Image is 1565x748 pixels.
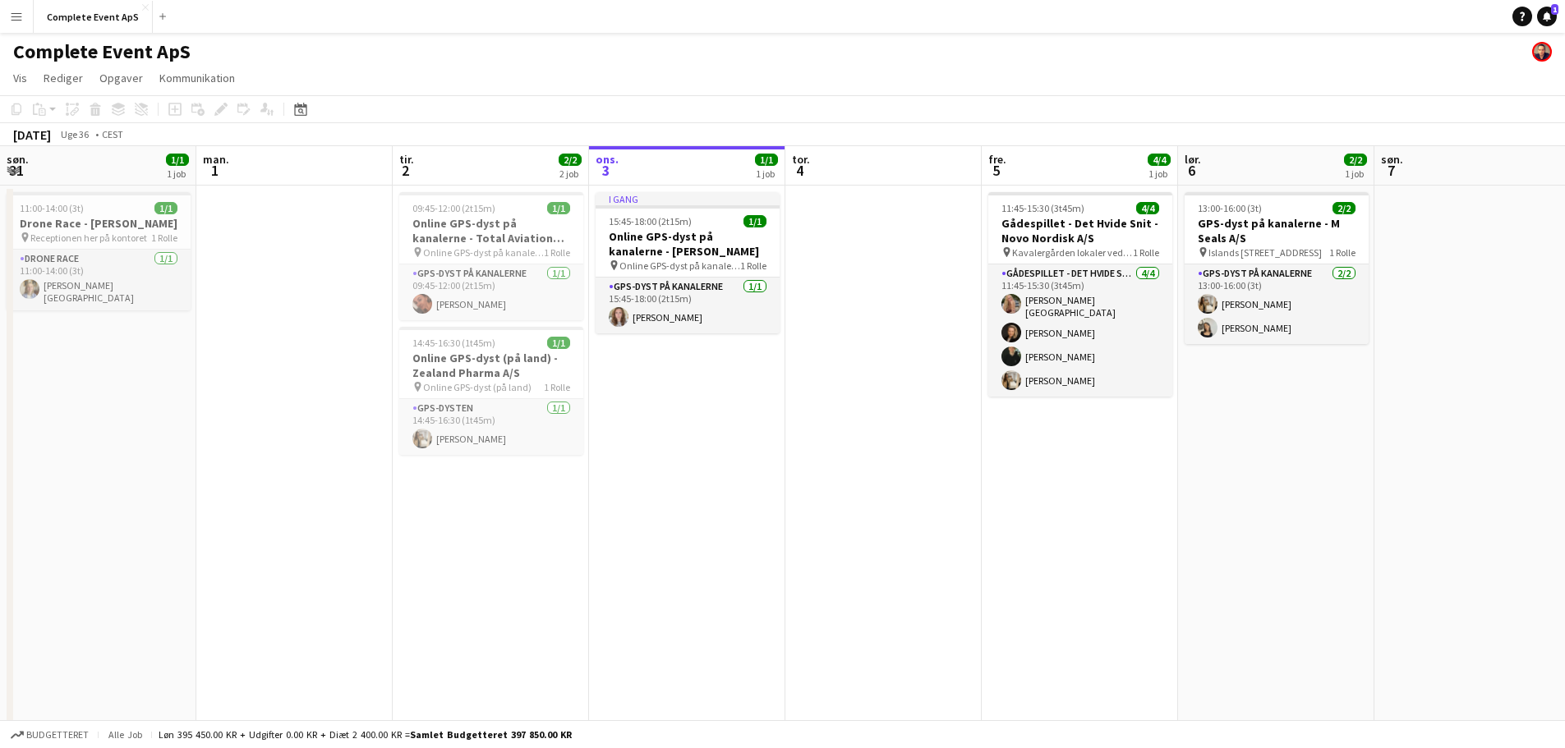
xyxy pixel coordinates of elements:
[7,67,34,89] a: Vis
[559,167,581,180] div: 2 job
[756,167,777,180] div: 1 job
[412,337,495,349] span: 14:45-16:30 (1t45m)
[1198,202,1262,214] span: 13:00-16:00 (3t)
[1148,167,1170,180] div: 1 job
[93,67,150,89] a: Opgaver
[7,192,191,310] app-job-card: 11:00-14:00 (3t)1/1Drone Race - [PERSON_NAME] Receptionen her på kontoret1 RolleDrone Race1/111:0...
[544,246,570,259] span: 1 Rolle
[8,726,91,744] button: Budgetteret
[593,161,619,180] span: 3
[596,152,619,167] span: ons.
[13,71,27,85] span: Vis
[1185,264,1369,344] app-card-role: GPS-dyst på kanalerne2/213:00-16:00 (3t)[PERSON_NAME][PERSON_NAME]
[792,152,810,167] span: tor.
[151,232,177,244] span: 1 Rolle
[37,67,90,89] a: Rediger
[596,192,780,205] div: I gang
[740,259,766,272] span: 1 Rolle
[596,229,780,259] h3: Online GPS-dyst på kanalerne - [PERSON_NAME]
[1344,154,1367,166] span: 2/2
[743,215,766,227] span: 1/1
[200,161,229,180] span: 1
[13,126,51,143] div: [DATE]
[34,1,153,33] button: Complete Event ApS
[423,246,544,259] span: Online GPS-dyst på kanalerne
[203,152,229,167] span: man.
[44,71,83,85] span: Rediger
[105,728,145,741] span: Alle job
[7,250,191,310] app-card-role: Drone Race1/111:00-14:00 (3t)[PERSON_NAME][GEOGRAPHIC_DATA]
[30,232,147,244] span: Receptionen her på kontoret
[397,161,414,180] span: 2
[99,71,143,85] span: Opgaver
[7,152,29,167] span: søn.
[54,128,95,140] span: Uge 36
[596,192,780,333] app-job-card: I gang15:45-18:00 (2t15m)1/1Online GPS-dyst på kanalerne - [PERSON_NAME] Online GPS-dyst på kanal...
[988,192,1172,397] app-job-card: 11:45-15:30 (3t45m)4/4Gådespillet - Det Hvide Snit - Novo Nordisk A/S Kavalergården lokaler ved s...
[1551,4,1558,15] span: 1
[102,128,123,140] div: CEST
[153,67,242,89] a: Kommunikation
[1182,161,1201,180] span: 6
[1133,246,1159,259] span: 1 Rolle
[1379,161,1403,180] span: 7
[410,728,572,741] span: Samlet budgetteret 397 850.00 KR
[619,259,740,272] span: Online GPS-dyst på kanalerne
[412,202,495,214] span: 09:45-12:00 (2t15m)
[1001,202,1084,214] span: 11:45-15:30 (3t45m)
[988,216,1172,246] h3: Gådespillet - Det Hvide Snit - Novo Nordisk A/S
[1185,152,1201,167] span: lør.
[988,152,1006,167] span: fre.
[1537,7,1557,26] a: 1
[1208,246,1322,259] span: Islands [STREET_ADDRESS]
[544,381,570,393] span: 1 Rolle
[399,216,583,246] h3: Online GPS-dyst på kanalerne - Total Aviation Ltd A/S
[609,215,692,227] span: 15:45-18:00 (2t15m)
[154,202,177,214] span: 1/1
[1345,167,1366,180] div: 1 job
[755,154,778,166] span: 1/1
[559,154,582,166] span: 2/2
[1329,246,1356,259] span: 1 Rolle
[1381,152,1403,167] span: søn.
[399,152,414,167] span: tir.
[1185,192,1369,344] app-job-card: 13:00-16:00 (3t)2/2GPS-dyst på kanalerne - M Seals A/S Islands [STREET_ADDRESS]1 RolleGPS-dyst på...
[988,264,1172,397] app-card-role: Gådespillet - Det Hvide Snit4/411:45-15:30 (3t45m)[PERSON_NAME][GEOGRAPHIC_DATA][PERSON_NAME][PER...
[399,399,583,455] app-card-role: GPS-dysten1/114:45-16:30 (1t45m)[PERSON_NAME]
[399,264,583,320] app-card-role: GPS-dyst på kanalerne1/109:45-12:00 (2t15m)[PERSON_NAME]
[1148,154,1171,166] span: 4/4
[423,381,532,393] span: Online GPS-dyst (på land)
[789,161,810,180] span: 4
[20,202,84,214] span: 11:00-14:00 (3t)
[1532,42,1552,62] app-user-avatar: Christian Brøckner
[159,71,235,85] span: Kommunikation
[4,161,29,180] span: 31
[159,728,572,741] div: Løn 395 450.00 KR + Udgifter 0.00 KR + Diæt 2 400.00 KR =
[547,202,570,214] span: 1/1
[1136,202,1159,214] span: 4/4
[399,192,583,320] app-job-card: 09:45-12:00 (2t15m)1/1Online GPS-dyst på kanalerne - Total Aviation Ltd A/S Online GPS-dyst på ka...
[1333,202,1356,214] span: 2/2
[26,729,89,741] span: Budgetteret
[1012,246,1133,259] span: Kavalergården lokaler ved siden af slottet
[167,167,188,180] div: 1 job
[596,278,780,333] app-card-role: GPS-dyst på kanalerne1/115:45-18:00 (2t15m)[PERSON_NAME]
[399,327,583,455] app-job-card: 14:45-16:30 (1t45m)1/1Online GPS-dyst (på land) - Zealand Pharma A/S Online GPS-dyst (på land)1 R...
[166,154,189,166] span: 1/1
[399,351,583,380] h3: Online GPS-dyst (på land) - Zealand Pharma A/S
[986,161,1006,180] span: 5
[13,39,191,64] h1: Complete Event ApS
[7,216,191,231] h3: Drone Race - [PERSON_NAME]
[1185,216,1369,246] h3: GPS-dyst på kanalerne - M Seals A/S
[547,337,570,349] span: 1/1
